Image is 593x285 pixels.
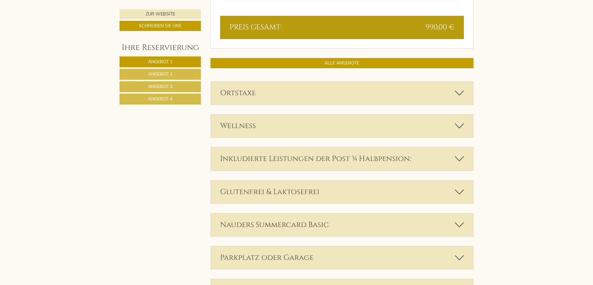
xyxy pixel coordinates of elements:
[120,21,201,31] a: Schreiben Sie uns
[148,71,172,77] span: Angebot 2
[211,213,473,236] div: Nauders Summercard Basic
[211,147,473,170] div: Inkludierte Leistungen der Post ¾ Halbpension:
[225,22,342,33] div: Preis gesamt:
[120,42,201,53] div: Ihre Reservierung
[148,59,172,65] span: Angebot 1
[148,96,172,102] span: Angebot 4
[211,180,473,203] div: Glutenfrei & Laktosefrei
[211,82,473,105] div: Ortstaxe
[425,22,455,33] span: 990,00 €
[120,9,201,19] a: Zur Website
[148,84,172,89] span: Angebot 3
[211,246,473,269] div: Parkplatz oder Garage
[210,58,474,68] a: ALLE ANGEBOTE
[211,114,473,137] div: Wellness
